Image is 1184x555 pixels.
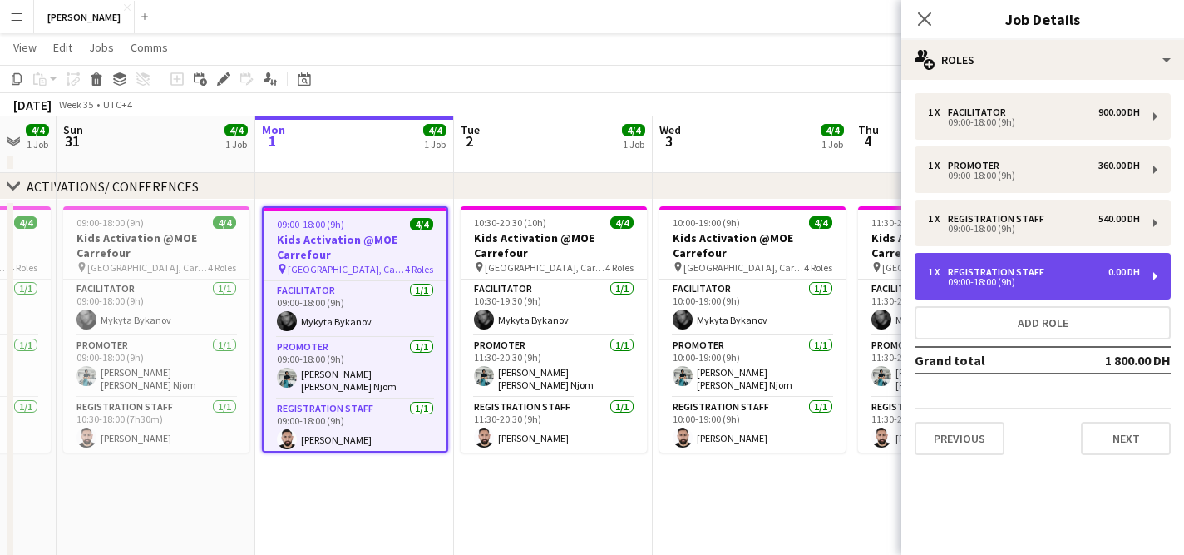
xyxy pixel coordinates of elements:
div: 1 Job [821,138,843,151]
app-card-role: Facilitator1/111:30-20:30 (9h)Mykyta Bykanov [858,280,1044,336]
a: Comms [124,37,175,58]
span: 4/4 [213,216,236,229]
span: Comms [131,40,168,55]
app-card-role: Facilitator1/110:30-19:30 (9h)Mykyta Bykanov [461,280,647,336]
span: Tue [461,122,480,137]
span: 4 Roles [208,261,236,274]
div: 0.00 DH [1108,266,1140,278]
h3: Kids Activation @MOE Carrefour [461,230,647,260]
div: 900.00 DH [1098,107,1140,118]
td: 1 800.00 DH [1066,347,1171,374]
button: Previous [915,422,1004,455]
span: 09:00-18:00 (9h) [277,218,344,230]
app-job-card: 09:00-18:00 (9h)4/4Kids Activation @MOE Carrefour [GEOGRAPHIC_DATA], Carrefour4 RolesFacilitator1... [63,206,249,453]
div: 1 Job [424,138,446,151]
button: [PERSON_NAME] [34,1,135,33]
span: Thu [858,122,879,137]
span: 4/4 [809,216,832,229]
button: Next [1081,422,1171,455]
div: 10:30-20:30 (10h)4/4Kids Activation @MOE Carrefour [GEOGRAPHIC_DATA], Carrefour4 RolesFacilitator... [461,206,647,453]
div: Facilitator [948,107,1013,118]
div: Roles [901,40,1184,80]
span: 4/4 [610,216,634,229]
div: Registration Staff [948,213,1051,225]
span: 4 Roles [405,263,433,275]
div: 1 x [928,160,948,171]
a: Edit [47,37,79,58]
div: 540.00 DH [1098,213,1140,225]
div: 09:00-18:00 (9h) [928,278,1140,286]
a: Jobs [82,37,121,58]
app-job-card: 10:00-19:00 (9h)4/4Kids Activation @MOE Carrefour [GEOGRAPHIC_DATA], Carrefour4 RolesFacilitator1... [659,206,846,453]
span: Mon [262,122,285,137]
div: 1 Job [623,138,644,151]
span: [GEOGRAPHIC_DATA], Carrefour [882,261,1003,274]
span: 4 Roles [804,261,832,274]
span: [GEOGRAPHIC_DATA], Carrefour [87,261,208,274]
div: 1 x [928,213,948,225]
span: [GEOGRAPHIC_DATA], Carrefour [288,263,405,275]
div: [DATE] [13,97,52,113]
h3: Kids Activation @MOE Carrefour [659,230,846,260]
span: Wed [659,122,681,137]
div: 1 x [928,107,948,118]
div: 09:00-18:00 (9h) [928,118,1140,126]
div: 1 x [928,266,948,278]
td: Grand total [915,347,1066,374]
app-card-role: Facilitator1/110:00-19:00 (9h)Mykyta Bykanov [659,280,846,336]
div: UTC+4 [103,98,132,111]
h3: Kids Activation @MOE Carrefour [63,230,249,260]
div: 360.00 DH [1098,160,1140,171]
span: 09:00-18:00 (9h) [76,216,144,229]
div: 1 Job [225,138,247,151]
span: 4/4 [14,216,37,229]
span: 1 [259,131,285,151]
button: Add role [915,306,1171,339]
app-card-role: Facilitator1/109:00-18:00 (9h)Mykyta Bykanov [63,280,249,336]
div: 1 Job [27,138,48,151]
app-card-role: Promoter1/109:00-18:00 (9h)[PERSON_NAME] [PERSON_NAME] Njom [264,338,446,399]
app-job-card: 11:30-20:30 (9h)4/4Kids Activation @MOE Carrefour [GEOGRAPHIC_DATA], Carrefour4 RolesFacilitator1... [858,206,1044,453]
div: Registration Staff [948,266,1051,278]
h3: Kids Activation @MOE Carrefour [264,232,446,262]
app-card-role: Facilitator1/109:00-18:00 (9h)Mykyta Bykanov [264,281,446,338]
span: 31 [61,131,83,151]
span: [GEOGRAPHIC_DATA], Carrefour [683,261,804,274]
span: 4 [856,131,879,151]
span: 4/4 [622,124,645,136]
a: View [7,37,43,58]
app-card-role: Registration Staff1/111:30-20:30 (9h)[PERSON_NAME] [461,398,647,454]
span: 4 Roles [605,261,634,274]
span: Jobs [89,40,114,55]
span: 10:30-20:30 (10h) [474,216,546,229]
span: 4/4 [26,124,49,136]
span: 3 [657,131,681,151]
span: Sun [63,122,83,137]
app-card-role: Registration Staff1/109:00-18:00 (9h)[PERSON_NAME] [264,399,446,456]
span: 4/4 [423,124,446,136]
div: Promoter [948,160,1006,171]
app-card-role: Registration Staff1/110:30-18:00 (7h30m)[PERSON_NAME] [63,398,249,454]
span: 4/4 [224,124,248,136]
span: Week 35 [55,98,96,111]
app-card-role: Promoter1/110:00-19:00 (9h)[PERSON_NAME] [PERSON_NAME] Njom [659,336,846,398]
div: 09:00-18:00 (9h) [928,225,1140,233]
span: View [13,40,37,55]
app-card-role: Promoter1/111:30-20:30 (9h)[PERSON_NAME] [PERSON_NAME] Njom [461,336,647,398]
span: 4/4 [410,218,433,230]
app-card-role: Registration Staff1/110:00-19:00 (9h)[PERSON_NAME] [659,398,846,454]
app-card-role: Promoter1/109:00-18:00 (9h)[PERSON_NAME] [PERSON_NAME] Njom [63,336,249,398]
div: ACTIVATIONS/ CONFERENCES [27,178,199,195]
span: [GEOGRAPHIC_DATA], Carrefour [485,261,605,274]
span: 4 Roles [9,261,37,274]
app-card-role: Promoter1/111:30-20:30 (9h)[PERSON_NAME] [PERSON_NAME] Njom [858,336,1044,398]
span: 4/4 [821,124,844,136]
div: 09:00-18:00 (9h) [928,171,1140,180]
app-job-card: 09:00-18:00 (9h)4/4Kids Activation @MOE Carrefour [GEOGRAPHIC_DATA], Carrefour4 RolesFacilitator1... [262,206,448,453]
span: Edit [53,40,72,55]
app-card-role: Registration Staff1/111:30-20:30 (9h)[PERSON_NAME] [858,398,1044,454]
